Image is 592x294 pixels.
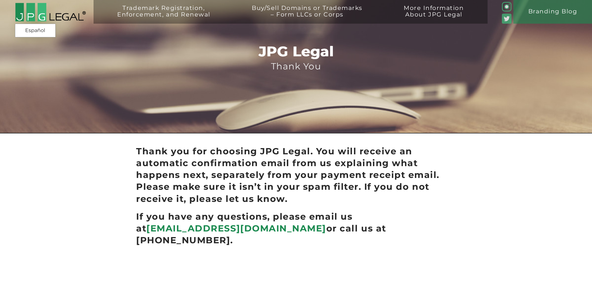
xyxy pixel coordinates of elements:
[234,5,380,29] a: Buy/Sell Domains or Trademarks– Form LLCs or Corps
[386,5,482,29] a: More InformationAbout JPG Legal
[15,2,86,22] img: 2016-logo-black-letters-3-r.png
[146,223,326,234] a: [EMAIL_ADDRESS][DOMAIN_NAME]
[502,2,512,12] img: glyph-logo_May2016-green3-90.png
[136,211,456,246] h2: If you have any questions, please email us at or call us at [PHONE_NUMBER].
[502,14,512,24] img: Twitter_Social_Icon_Rounded_Square_Color-mid-green3-90.png
[136,145,456,204] h2: Thank you for choosing JPG Legal. You will receive an automatic confirmation email from us explai...
[99,5,228,29] a: Trademark Registration,Enforcement, and Renewal
[17,25,54,36] a: Español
